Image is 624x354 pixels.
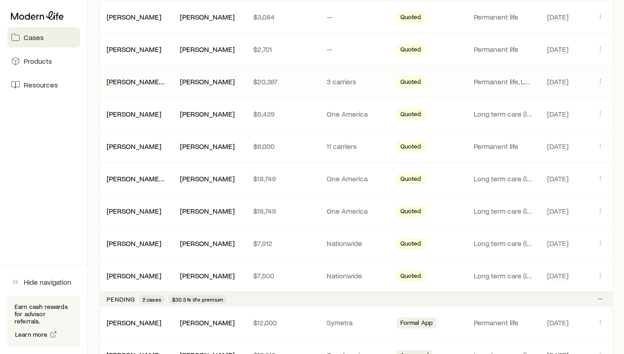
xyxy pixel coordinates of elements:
span: [DATE] [547,142,568,151]
div: [PERSON_NAME] [107,142,161,151]
a: [PERSON_NAME] [107,239,161,247]
p: $2,701 [253,45,312,54]
div: [PERSON_NAME] [107,45,161,54]
span: [DATE] [547,45,568,54]
span: Quoted [400,110,421,120]
span: [DATE] [547,239,568,248]
span: Quoted [400,272,421,282]
p: One America [327,109,385,118]
span: $30.51k life premium [172,296,223,303]
span: [DATE] [547,109,568,118]
p: Earn cash rewards for advisor referrals. [15,303,73,325]
span: [DATE] [547,174,568,183]
div: [PERSON_NAME] [107,318,161,328]
p: — [327,45,385,54]
a: [PERSON_NAME] [107,318,161,327]
p: Pending [107,296,135,303]
div: [PERSON_NAME] [180,109,235,119]
p: Permanent life, Long term care (linked benefit) [474,77,532,86]
p: Nationwide [327,271,385,280]
p: 3 carriers [327,77,385,86]
div: [PERSON_NAME] & Elaibe [107,174,165,184]
button: Hide navigation [7,272,80,292]
a: Cases [7,27,80,47]
span: [DATE] [547,318,568,327]
a: Resources [7,75,80,95]
div: [PERSON_NAME] [107,109,161,119]
p: Permanent life [474,45,532,54]
p: $20,387 [253,77,312,86]
span: Quoted [400,46,421,55]
a: [PERSON_NAME] [107,12,161,21]
span: Products [24,56,52,66]
p: Permanent life [474,12,532,21]
a: [PERSON_NAME] [107,142,161,150]
p: One America [327,206,385,215]
div: [PERSON_NAME] [180,45,235,54]
div: [PERSON_NAME], [PERSON_NAME] & [PERSON_NAME] [107,77,165,87]
a: [PERSON_NAME] [107,206,161,215]
span: Quoted [400,143,421,152]
span: 2 cases [143,296,161,303]
span: Quoted [400,78,421,87]
p: Long term care (linked benefit) [474,109,532,118]
p: One America [327,174,385,183]
span: Formal App [400,319,433,328]
p: Nationwide [327,239,385,248]
div: [PERSON_NAME] [180,206,235,216]
div: [PERSON_NAME] [107,206,161,216]
p: $18,749 [253,174,312,183]
a: [PERSON_NAME] [107,109,161,118]
p: $3,084 [253,12,312,21]
div: [PERSON_NAME] [180,271,235,281]
span: [DATE] [547,271,568,280]
p: $18,749 [253,206,312,215]
div: Earn cash rewards for advisor referrals.Learn more [7,296,80,347]
div: [PERSON_NAME] [107,12,161,22]
span: Learn more [15,331,48,338]
p: $12,000 [253,318,312,327]
p: $5,429 [253,109,312,118]
div: [PERSON_NAME] [180,77,235,87]
p: $7,912 [253,239,312,248]
span: Quoted [400,240,421,249]
span: [DATE] [547,12,568,21]
p: Symetra [327,318,385,327]
span: Quoted [400,175,421,185]
span: Quoted [400,13,421,23]
a: [PERSON_NAME] & Elaibe [107,174,188,183]
div: [PERSON_NAME] [180,239,235,248]
span: Hide navigation [24,277,72,287]
div: [PERSON_NAME] [180,318,235,328]
span: [DATE] [547,206,568,215]
p: $7,500 [253,271,312,280]
a: [PERSON_NAME], [PERSON_NAME] & [PERSON_NAME] [107,77,281,86]
p: Permanent life [474,318,532,327]
p: Long term care (linked benefit) [474,271,532,280]
a: Products [7,51,80,71]
p: Long term care (linked benefit) [474,239,532,248]
p: $6,000 [253,142,312,151]
div: [PERSON_NAME] [107,239,161,248]
p: Long term care (linked benefit) [474,174,532,183]
a: [PERSON_NAME] [107,45,161,53]
p: Long term care (linked benefit) [474,206,532,215]
p: — [327,12,385,21]
div: [PERSON_NAME] [180,12,235,22]
div: [PERSON_NAME] [180,142,235,151]
span: Cases [24,33,44,42]
div: [PERSON_NAME] [180,174,235,184]
p: Permanent life [474,142,532,151]
p: 11 carriers [327,142,385,151]
span: [DATE] [547,77,568,86]
a: [PERSON_NAME] [107,271,161,280]
span: Quoted [400,207,421,217]
span: Resources [24,80,58,89]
